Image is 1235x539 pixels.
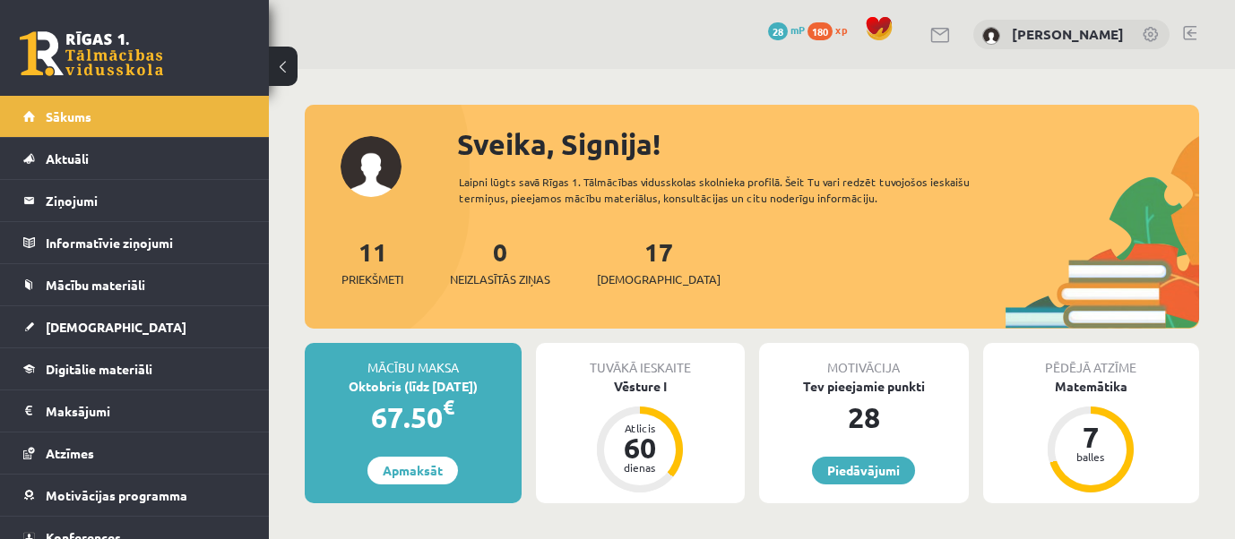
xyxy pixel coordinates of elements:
[46,390,246,432] legend: Maksājumi
[459,174,996,206] div: Laipni lūgts savā Rīgas 1. Tālmācības vidusskolas skolnieka profilā. Šeit Tu vari redzēt tuvojošo...
[1064,451,1118,462] div: balles
[367,457,458,484] a: Apmaksāt
[807,22,856,37] a: 180 xp
[457,123,1199,166] div: Sveika, Signija!
[983,377,1200,495] a: Matemātika 7 balles
[450,235,550,288] a: 0Neizlasītās ziņas
[768,22,788,40] span: 28
[450,270,550,288] span: Neizlasītās ziņas
[20,31,163,76] a: Rīgas 1. Tālmācības vidusskola
[46,445,94,461] span: Atzīmes
[983,377,1200,396] div: Matemātika
[536,377,746,495] a: Vēsture I Atlicis 60 dienas
[46,319,186,335] span: [DEMOGRAPHIC_DATA]
[536,377,746,396] div: Vēsture I
[597,270,721,288] span: [DEMOGRAPHIC_DATA]
[983,343,1200,377] div: Pēdējā atzīme
[613,462,667,473] div: dienas
[23,432,246,474] a: Atzīmes
[46,277,145,293] span: Mācību materiāli
[46,150,89,167] span: Aktuāli
[1064,423,1118,451] div: 7
[597,235,721,288] a: 17[DEMOGRAPHIC_DATA]
[536,343,746,377] div: Tuvākā ieskaite
[982,27,1000,45] img: Signija Fazekaša
[807,22,833,40] span: 180
[305,377,522,396] div: Oktobris (līdz [DATE])
[759,343,969,377] div: Motivācija
[613,423,667,433] div: Atlicis
[46,361,152,377] span: Digitālie materiāli
[305,396,522,439] div: 67.50
[23,390,246,432] a: Maksājumi
[759,396,969,439] div: 28
[305,343,522,377] div: Mācību maksa
[46,222,246,263] legend: Informatīvie ziņojumi
[23,264,246,305] a: Mācību materiāli
[443,394,454,420] span: €
[46,180,246,221] legend: Ziņojumi
[23,222,246,263] a: Informatīvie ziņojumi
[23,96,246,137] a: Sākums
[23,348,246,389] a: Digitālie materiāli
[46,108,91,124] span: Sākums
[768,22,805,37] a: 28 mP
[812,457,915,484] a: Piedāvājumi
[23,475,246,516] a: Motivācijas programma
[23,180,246,221] a: Ziņojumi
[23,306,246,347] a: [DEMOGRAPHIC_DATA]
[759,377,969,396] div: Tev pieejamie punkti
[1012,25,1124,43] a: [PERSON_NAME]
[341,270,403,288] span: Priekšmeti
[46,487,187,503] span: Motivācijas programma
[835,22,847,37] span: xp
[790,22,805,37] span: mP
[23,138,246,179] a: Aktuāli
[341,235,403,288] a: 11Priekšmeti
[613,433,667,462] div: 60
